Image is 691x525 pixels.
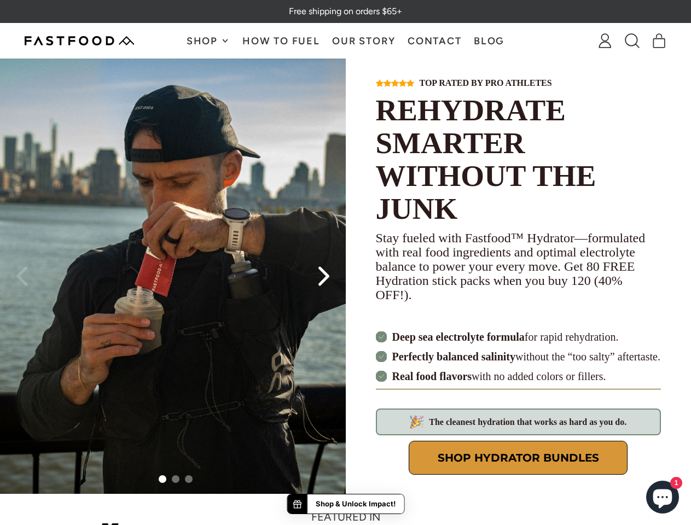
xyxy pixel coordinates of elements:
[410,415,423,429] img: 636acd0d2ebd5e1e03bb5324_party-icon_1party-icon-1.png
[420,78,552,89] p: Top Rated by Pro Athletes
[392,331,525,343] strong: Deep sea electrolyte formula
[409,441,628,475] button: Shop Hydrator Bundles
[392,369,606,383] p: with no added colors or fillers.
[11,265,33,287] button: Previous slide
[180,24,236,58] button: Shop
[427,452,609,463] p: Shop Hydrator Bundles
[392,351,516,363] strong: Perfectly balanced salinity
[326,24,402,58] a: Our Story
[376,231,661,302] p: Stay fueled with Fastfood™ Hydrator—formulated with real food ingredients and optimal electrolyte...
[402,24,468,58] a: Contact
[376,94,661,225] h1: REHYDRATE SMARTER WITHOUT THE JUNK
[392,370,472,382] strong: Real food flavors
[468,24,511,58] a: Blog
[187,36,220,46] span: Shop
[313,265,335,287] button: Next slide
[236,24,326,58] a: How To Fuel
[25,36,134,45] img: Fastfood
[392,349,660,364] p: without the “too salty” aftertaste.
[392,330,619,344] p: for rapid rehydration.
[429,417,626,428] p: The cleanest hydration that works as hard as you do.
[643,481,682,516] inbox-online-store-chat: Shopify online store chat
